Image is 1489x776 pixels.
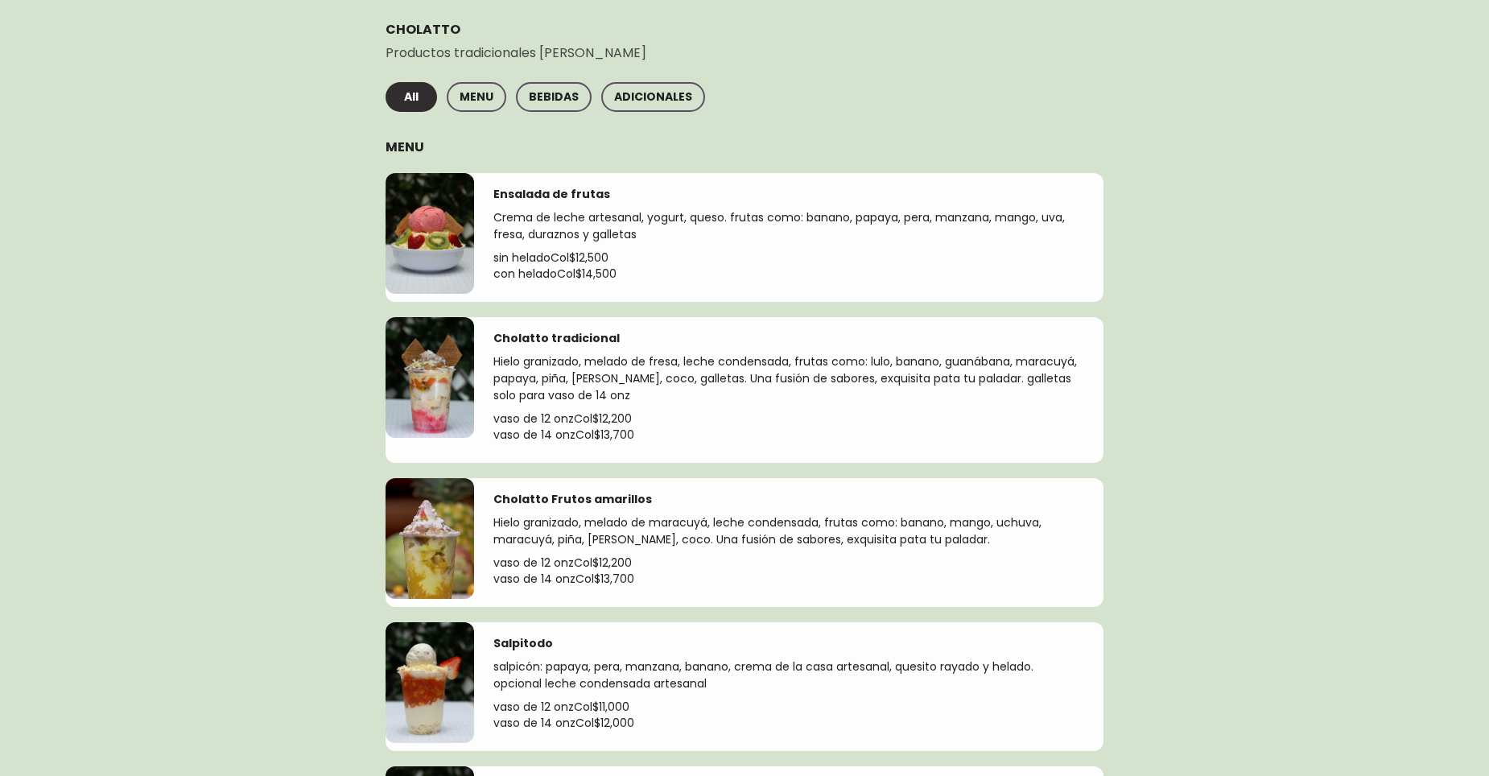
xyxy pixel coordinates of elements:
button: BEBIDAS [516,82,592,112]
span: ADICIONALES [614,87,692,107]
p: Productos tradicionales [PERSON_NAME] [386,43,1103,63]
button: MENU [447,82,506,112]
span: All [398,87,424,107]
p: vaso de 12 onz Col$ 11,000 [493,699,1084,715]
p: Hielo granizado, melado de fresa, leche condensada, frutas como: lulo, banano, guanábana, maracuy... [493,353,1084,411]
p: vaso de 12 onz Col$ 12,200 [493,555,1084,571]
p: salpicón: papaya, pera, manzana, banano, crema de la casa artesanal, quesito rayado y helado. opc... [493,658,1084,699]
span: BEBIDAS [529,87,579,107]
h4: Cholatto tradicional [493,330,620,347]
p: vaso de 14 onz Col$ 13,700 [493,427,1084,443]
span: MENU [460,87,493,107]
button: All [386,82,437,112]
p: sin helado Col$ 12,500 [493,250,1084,266]
h2: CHOLATTO [386,19,1103,39]
p: vaso de 14 onz Col$ 12,000 [493,715,1084,731]
h4: Salpitodo [493,635,553,652]
h4: Cholatto Frutos amarillos [493,491,652,508]
h3: MENU [386,137,1103,157]
p: vaso de 12 onz Col$ 12,200 [493,411,1084,427]
p: Hielo granizado, melado de maracuyá, leche condensada, frutas como: banano, mango, uchuva, maracu... [493,514,1084,555]
button: ADICIONALES [601,82,705,112]
p: Crema de leche artesanal, yogurt, queso. frutas como: banano, papaya, pera, manzana, mango, uva, ... [493,209,1084,250]
p: vaso de 14 onz Col$ 13,700 [493,571,1084,587]
p: con helado Col$ 14,500 [493,266,1084,282]
h4: Ensalada de frutas [493,186,610,203]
